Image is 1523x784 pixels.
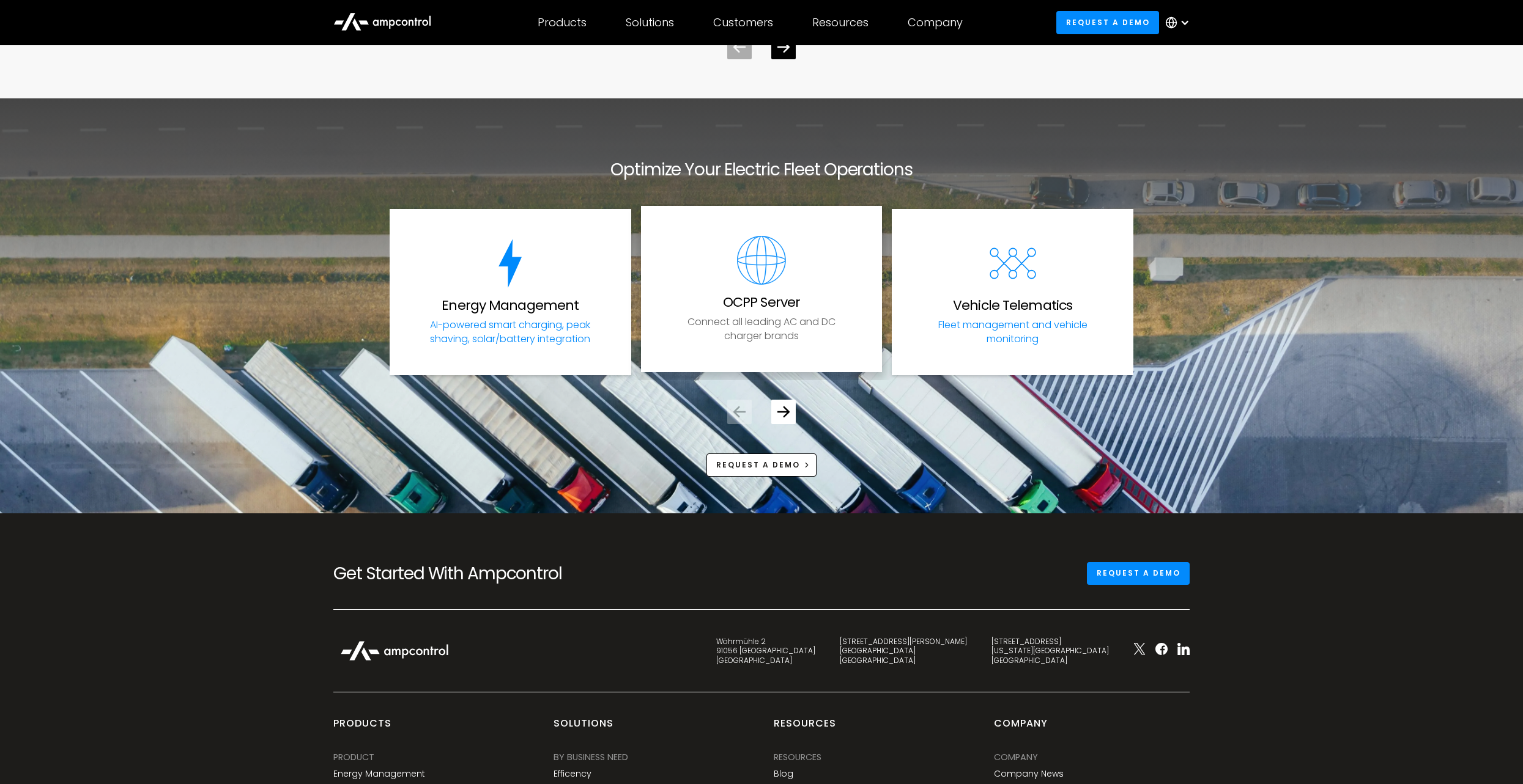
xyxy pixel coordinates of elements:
div: Company [994,717,1048,740]
a: Energy Management [333,769,425,779]
img: software for EV fleets [737,236,786,285]
h2: Optimize Your Electric Fleet Operations [390,159,1133,180]
a: Vehicle TelematicsFleet management and vehicle monitoring [892,209,1133,375]
div: Request a demo [716,460,800,471]
div: Resources [812,16,869,29]
p: Fleet management and vehicle monitoring [919,318,1106,346]
div: 1 / 5 [390,209,631,375]
img: energy for ev charging [486,239,535,288]
div: products [333,717,391,740]
div: Company [994,750,1038,764]
div: Next slide [771,35,796,59]
div: Wöhrmühle 2 91056 [GEOGRAPHIC_DATA] [GEOGRAPHIC_DATA] [716,637,815,665]
a: Blog [774,769,793,779]
div: Previous slide [727,35,752,59]
div: Solutions [626,16,674,29]
a: Request a demo [1087,562,1190,585]
h2: Get Started With Ampcontrol [333,563,602,584]
div: Resources [774,717,836,740]
div: Products [538,16,587,29]
a: energy for ev chargingEnergy ManagementAI-powered smart charging, peak shaving, solar/battery int... [390,209,631,375]
div: [STREET_ADDRESS][PERSON_NAME] [GEOGRAPHIC_DATA] [GEOGRAPHIC_DATA] [840,637,967,665]
div: Next slide [771,400,796,424]
div: Company [908,16,963,29]
div: Previous slide [727,400,752,424]
div: Customers [713,16,773,29]
div: [STREET_ADDRESS] [US_STATE][GEOGRAPHIC_DATA] [GEOGRAPHIC_DATA] [991,637,1109,665]
a: Request a demo [1056,11,1159,34]
p: AI-powered smart charging, peak shaving, solar/battery integration [417,318,604,346]
h3: Energy Management [442,298,579,313]
div: Solutions [554,717,613,740]
h3: OCPP Server [723,295,800,310]
div: 2 / 5 [641,209,883,375]
a: Efficency [554,769,591,779]
a: Company News [994,769,1064,779]
a: Request a demo [706,453,817,476]
a: software for EV fleetsOCPP ServerConnect all leading AC and DC charger brands [641,206,883,372]
p: Connect all leading AC and DC charger brands [668,315,856,343]
div: Resources [774,750,821,764]
h3: Vehicle Telematics [953,298,1072,313]
div: BY BUSINESS NEED [554,750,628,764]
div: PRODUCT [333,750,374,764]
img: Ampcontrol Logo [333,634,456,667]
div: 3 / 5 [892,209,1133,375]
